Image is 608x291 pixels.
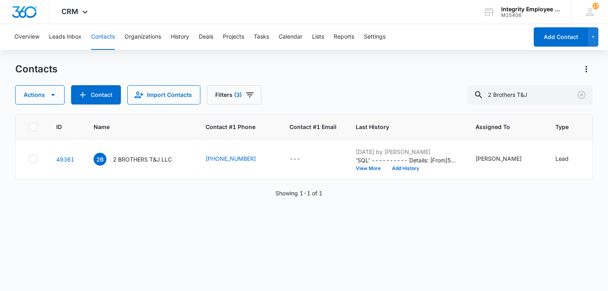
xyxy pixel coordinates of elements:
[555,154,583,164] div: Type - Lead - Select to Edit Field
[15,85,65,105] button: Actions
[61,7,78,16] span: CRM
[555,154,569,163] div: Lead
[113,155,172,164] p: 2 BROTHERS T&J LLC
[592,3,599,9] span: 17
[15,63,57,75] h1: Contacts
[290,154,300,164] div: ---
[94,153,186,166] div: Name - 2 BROTHERS T&J LLC - Select to Edit Field
[592,3,599,9] div: notifications count
[290,154,315,164] div: Contact #1 Email - - Select to Edit Field
[356,123,445,131] span: Last History
[356,148,456,156] p: [DATE] by [PERSON_NAME]
[207,85,261,105] button: Filters
[580,63,593,76] button: Actions
[356,156,456,164] p: 'SQL' ---------- Details: [From]5/28- [PERSON_NAME] needs work comp and is having me send numbers...
[206,123,270,131] span: Contact #1 Phone
[94,123,175,131] span: Name
[467,85,593,105] input: Search Contacts
[279,24,302,50] button: Calendar
[71,85,121,105] button: Add Contact
[275,189,322,197] p: Showing 1-1 of 1
[234,92,242,98] span: (3)
[49,24,82,50] button: Leads Inbox
[356,166,386,171] button: View More
[206,154,256,163] a: [PHONE_NUMBER]
[94,153,106,166] span: 2B
[475,123,524,131] span: Assigned To
[475,154,536,164] div: Assigned To - Dan Valentino - Select to Edit Field
[56,123,63,131] span: ID
[14,24,39,50] button: Overview
[254,24,269,50] button: Tasks
[171,24,189,50] button: History
[124,24,161,50] button: Organizations
[501,6,560,12] div: account name
[56,156,74,163] a: Navigate to contact details page for 2 BROTHERS T&J LLC
[223,24,244,50] button: Projects
[206,154,270,164] div: Contact #1 Phone - (727) 244-9296 - Select to Edit Field
[127,85,200,105] button: Import Contacts
[334,24,354,50] button: Reports
[386,166,425,171] button: Add History
[364,24,386,50] button: Settings
[290,123,337,131] span: Contact #1 Email
[475,154,522,163] div: [PERSON_NAME]
[534,27,588,47] button: Add Contact
[555,123,571,131] span: Type
[501,12,560,18] div: account id
[575,88,588,101] button: Clear
[312,24,324,50] button: Lists
[91,24,115,50] button: Contacts
[199,24,213,50] button: Deals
